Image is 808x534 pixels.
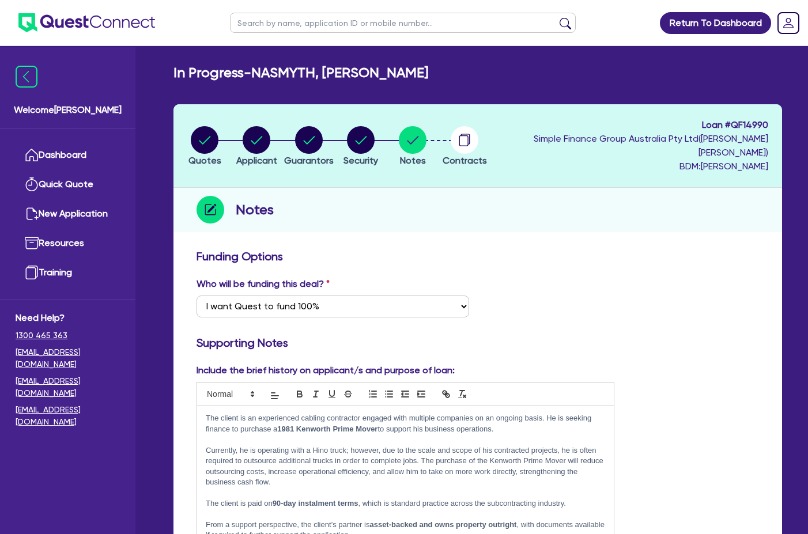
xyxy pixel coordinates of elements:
[25,266,39,279] img: training
[277,425,377,433] strong: 1981 Kenworth Prime Mover
[494,160,768,173] span: BDM: [PERSON_NAME]
[236,199,274,220] h2: Notes
[206,445,605,488] p: Currently, he is operating with a Hino truck; however, due to the scale and scope of his contract...
[206,498,605,509] p: The client is paid on , which is standard practice across the subcontracting industry.
[398,126,427,168] button: Notes
[534,133,768,158] span: Simple Finance Group Australia Pty Ltd ( [PERSON_NAME] [PERSON_NAME] )
[236,155,277,166] span: Applicant
[188,126,222,168] button: Quotes
[173,65,428,81] h2: In Progress - NASMYTH, [PERSON_NAME]
[16,258,120,287] a: Training
[773,8,803,38] a: Dropdown toggle
[25,236,39,250] img: resources
[369,520,516,529] strong: asset-backed and owns property outright
[273,499,358,508] strong: 90-day instalment terms
[230,13,576,33] input: Search by name, application ID or mobile number...
[16,170,120,199] a: Quick Quote
[197,249,759,263] h3: Funding Options
[16,199,120,229] a: New Application
[197,277,330,291] label: Who will be funding this deal?
[16,404,120,428] a: [EMAIL_ADDRESS][DOMAIN_NAME]
[197,336,759,350] h3: Supporting Notes
[284,126,334,168] button: Guarantors
[16,311,120,325] span: Need Help?
[660,12,771,34] a: Return To Dashboard
[14,103,122,117] span: Welcome [PERSON_NAME]
[343,126,379,168] button: Security
[16,331,67,340] tcxspan: Call 1300 465 363 via 3CX
[443,155,487,166] span: Contracts
[197,363,455,377] label: Include the brief history on applicant/s and purpose of loan:
[494,118,768,132] span: Loan # QF14990
[18,13,155,32] img: quest-connect-logo-blue
[343,155,378,166] span: Security
[206,413,605,434] p: The client is an experienced cabling contractor engaged with multiple companies on an ongoing bas...
[25,207,39,221] img: new-application
[16,229,120,258] a: Resources
[16,141,120,170] a: Dashboard
[16,375,120,399] a: [EMAIL_ADDRESS][DOMAIN_NAME]
[188,155,221,166] span: Quotes
[284,155,334,166] span: Guarantors
[442,126,488,168] button: Contracts
[400,155,426,166] span: Notes
[16,66,37,88] img: icon-menu-close
[197,196,224,224] img: step-icon
[236,126,278,168] button: Applicant
[16,346,120,370] a: [EMAIL_ADDRESS][DOMAIN_NAME]
[25,177,39,191] img: quick-quote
